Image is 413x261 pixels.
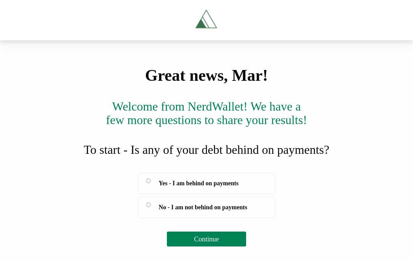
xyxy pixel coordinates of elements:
[161,5,252,35] a: Tryascend.com
[167,232,246,246] button: Continue
[159,179,239,188] span: Yes - I am behind on payments
[146,203,151,207] input: No - I am not behind on payments
[191,5,221,35] img: Tryascend.com
[194,235,219,243] span: Continue
[146,179,151,183] input: Yes - I am behind on payments
[103,100,310,127] div: Welcome from NerdWallet! We have a few more questions to share your results!
[159,203,247,212] span: No - I am not behind on payments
